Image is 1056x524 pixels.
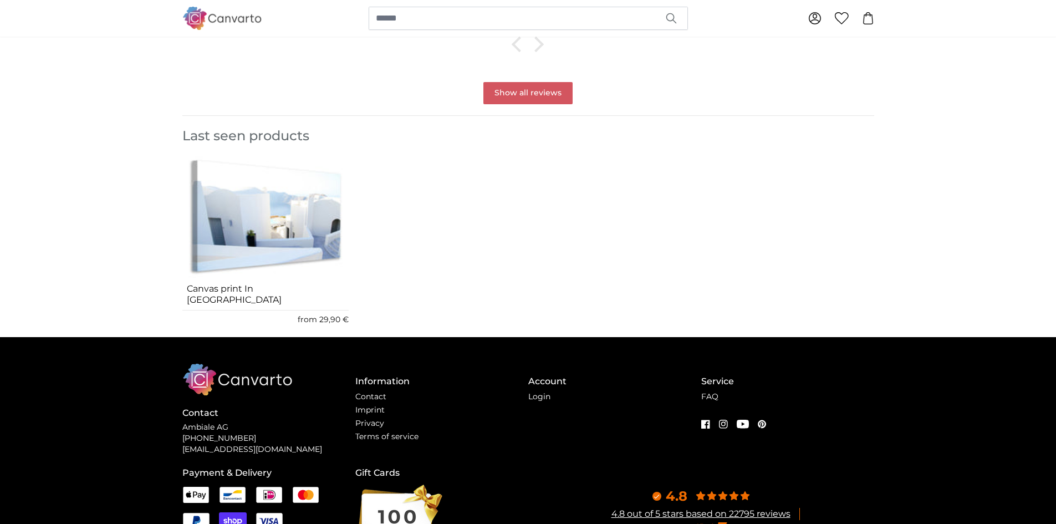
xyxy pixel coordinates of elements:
h3: Last seen products [182,127,874,145]
a: FAQ [701,391,718,401]
a: Canvas print In [GEOGRAPHIC_DATA] [187,283,344,306]
h4: Service [701,375,874,388]
p: Ambiale AG [PHONE_NUMBER] [EMAIL_ADDRESS][DOMAIN_NAME] [182,422,355,455]
h4: Gift Cards [355,466,528,480]
a: 4.8 out of 5 stars based on 22795 reviews [611,508,790,519]
img: panoramic-canvas-print-the-seagulls-and-the-sea-at-sunrise [182,154,349,279]
h4: Account [528,375,701,388]
img: Canvarto [182,7,262,29]
h4: Information [355,375,528,388]
h4: Contact [182,406,355,420]
a: Show all reviews [483,82,573,104]
a: Login [528,391,550,401]
a: Contact [355,391,386,401]
a: Terms of service [355,431,419,441]
a: Privacy [355,418,384,428]
span: from 29,90 € [298,314,349,324]
a: Imprint [355,405,385,415]
div: 1 of 1 [182,154,349,337]
h4: Payment & Delivery [182,466,355,480]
